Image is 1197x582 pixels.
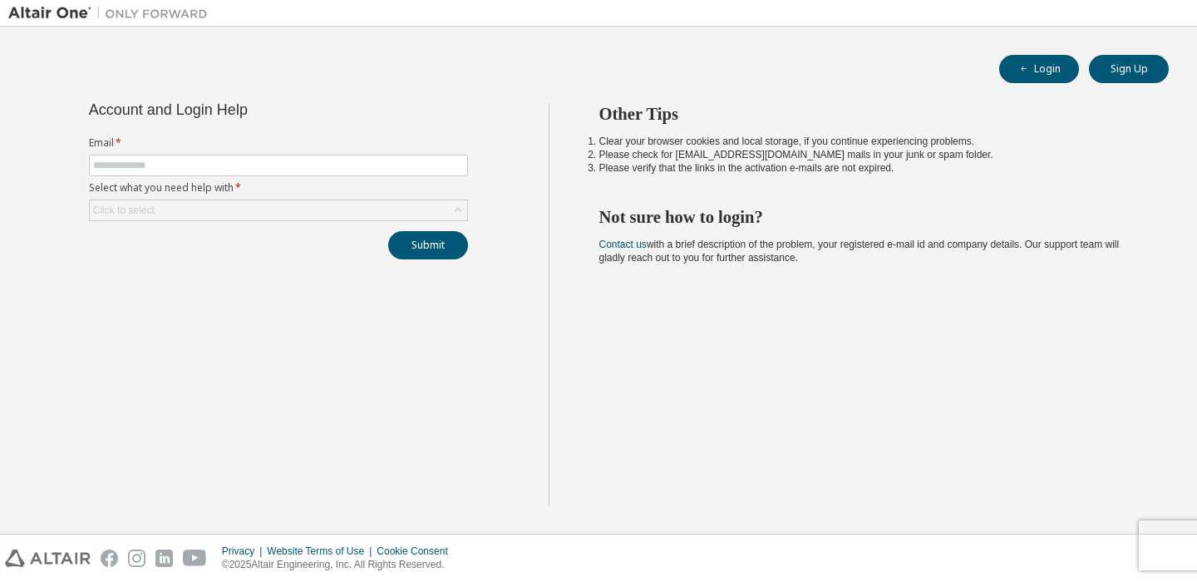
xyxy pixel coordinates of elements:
img: facebook.svg [101,550,118,567]
div: Account and Login Help [89,103,392,116]
li: Please verify that the links in the activation e-mails are not expired. [599,161,1140,175]
img: youtube.svg [183,550,207,567]
div: Click to select [90,200,467,220]
button: Sign Up [1089,55,1169,83]
li: Please check for [EMAIL_ADDRESS][DOMAIN_NAME] mails in your junk or spam folder. [599,148,1140,161]
li: Clear your browser cookies and local storage, if you continue experiencing problems. [599,135,1140,148]
p: © 2025 Altair Engineering, Inc. All Rights Reserved. [222,558,458,572]
span: with a brief description of the problem, your registered e-mail id and company details. Our suppo... [599,239,1120,264]
img: instagram.svg [128,550,145,567]
label: Select what you need help with [89,181,468,195]
img: linkedin.svg [155,550,173,567]
div: Click to select [93,204,155,217]
h2: Not sure how to login? [599,206,1140,228]
img: altair_logo.svg [5,550,91,567]
div: Cookie Consent [377,545,457,558]
img: Altair One [8,5,216,22]
button: Submit [388,231,468,259]
button: Login [999,55,1079,83]
div: Website Terms of Use [267,545,377,558]
a: Contact us [599,239,647,250]
h2: Other Tips [599,103,1140,125]
label: Email [89,136,468,150]
div: Privacy [222,545,267,558]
